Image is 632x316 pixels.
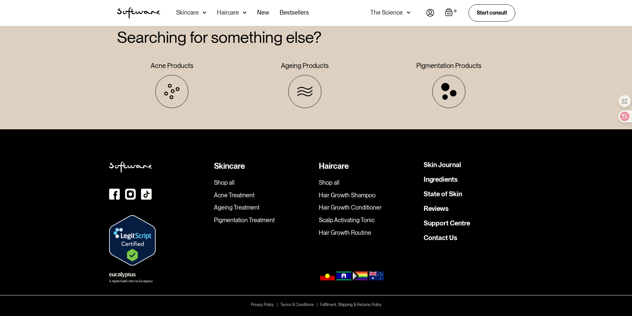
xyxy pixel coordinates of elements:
[424,220,470,226] a: Support Centre
[316,301,317,308] div: |
[280,301,314,308] a: Terms & Conditions
[109,237,156,243] a: Verify LegitScript Approval for www.skin.software
[453,8,458,14] div: 0
[117,7,160,19] img: Software Logo
[214,217,314,224] a: Pigmentation Treatment
[125,189,136,200] img: instagram icon
[217,9,239,16] div: Haircare
[109,271,153,283] a: A digital health clinic by Eucalyptus
[319,217,418,224] a: Scalp Activating Tonic
[319,179,418,186] a: Shop all
[141,189,152,200] img: TikTok Icon
[416,62,481,108] a: Pigmentation Products
[407,9,410,16] img: arrow down
[176,9,199,16] div: Skincare
[109,215,156,266] img: Verify Approval for www.skin.software
[151,62,193,70] div: Acne Products
[424,234,457,241] a: Contact Us
[370,9,403,16] div: The Science
[424,176,457,183] a: Ingredients
[243,9,246,16] img: arrow down
[445,8,458,18] a: Open empty cart
[319,229,418,236] a: Hair Growth Routine
[277,301,278,308] div: |
[320,301,382,308] a: Fulfilment, Shipping & Returns Policy
[109,189,120,200] img: Facebook icon
[319,204,418,211] a: Hair Growth Conditioner
[214,179,314,186] a: Shop all
[214,192,314,199] a: Acne Treatment
[117,7,160,19] a: home
[281,62,329,108] a: Ageing Products
[424,161,461,168] a: Skin Journal
[424,205,449,212] a: Reviews
[251,301,274,308] a: Privacy Policy
[468,4,515,21] a: Start consult
[416,62,481,70] div: Pigmentation Products
[109,280,153,283] div: A digital health clinic by Eucalyptus
[319,192,418,199] a: Hair Growth Shampoo
[214,161,314,171] div: Skincare
[203,9,206,16] img: arrow down
[281,62,329,70] div: Ageing Products
[214,204,314,211] a: Ageing Treatment
[319,161,418,171] div: Haircare
[424,191,462,197] a: State of Skin
[109,161,152,173] img: Softweare logo
[117,29,515,46] h2: Searching for something else?
[151,62,193,108] a: Acne Products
